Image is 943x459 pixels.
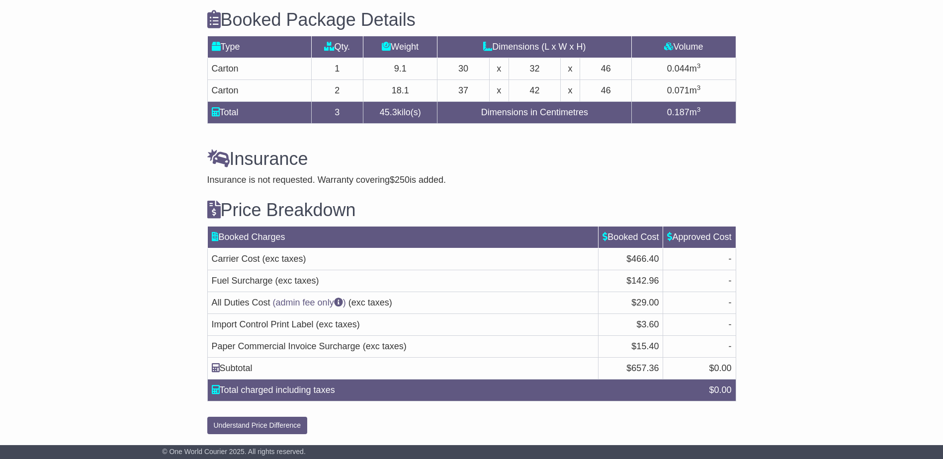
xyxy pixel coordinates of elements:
[489,58,509,80] td: x
[509,58,561,80] td: 32
[509,80,561,102] td: 42
[667,64,689,74] span: 0.044
[626,254,659,264] span: $466.40
[262,254,306,264] span: (exc taxes)
[311,80,363,102] td: 2
[697,106,701,113] sup: 3
[631,363,659,373] span: 657.36
[207,149,736,169] h3: Insurance
[489,80,509,102] td: x
[207,36,311,58] td: Type
[273,298,346,307] a: (admin fee only)
[704,383,736,397] div: $
[207,58,311,80] td: Carton
[363,102,437,124] td: kilo(s)
[390,175,410,185] span: $250
[207,102,311,124] td: Total
[437,80,490,102] td: 37
[311,36,363,58] td: Qty.
[212,298,270,307] span: All Duties Cost
[316,319,360,329] span: (exc taxes)
[599,226,663,248] td: Booked Cost
[212,341,360,351] span: Paper Commercial Invoice Surcharge
[599,357,663,379] td: $
[697,62,701,70] sup: 3
[207,383,704,397] div: Total charged including taxes
[729,254,732,264] span: -
[632,36,736,58] td: Volume
[207,417,308,434] button: Understand Price Difference
[437,102,632,124] td: Dimensions in Centimetres
[667,85,689,95] span: 0.071
[632,102,736,124] td: m
[632,80,736,102] td: m
[348,298,392,307] span: (exc taxes)
[729,341,732,351] span: -
[212,319,314,329] span: Import Control Print Label
[275,276,319,286] span: (exc taxes)
[363,80,437,102] td: 18.1
[663,357,736,379] td: $
[207,80,311,102] td: Carton
[212,276,273,286] span: Fuel Surcharge
[697,84,701,91] sup: 3
[207,200,736,220] h3: Price Breakdown
[714,385,731,395] span: 0.00
[663,226,736,248] td: Approved Cost
[729,276,732,286] span: -
[437,58,490,80] td: 30
[162,448,306,456] span: © One World Courier 2025. All rights reserved.
[380,107,397,117] span: 45.3
[632,58,736,80] td: m
[363,341,407,351] span: (exc taxes)
[631,341,659,351] span: $15.40
[207,175,736,186] div: Insurance is not requested. Warranty covering is added.
[729,298,732,307] span: -
[561,80,580,102] td: x
[729,319,732,329] span: -
[212,254,260,264] span: Carrier Cost
[207,357,599,379] td: Subtotal
[714,363,731,373] span: 0.00
[363,36,437,58] td: Weight
[437,36,632,58] td: Dimensions (L x W x H)
[311,102,363,124] td: 3
[626,276,659,286] span: $142.96
[636,319,659,329] span: $3.60
[207,10,736,30] h3: Booked Package Details
[363,58,437,80] td: 9.1
[207,226,599,248] td: Booked Charges
[311,58,363,80] td: 1
[580,80,632,102] td: 46
[631,298,659,307] span: $29.00
[561,58,580,80] td: x
[667,107,689,117] span: 0.187
[580,58,632,80] td: 46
